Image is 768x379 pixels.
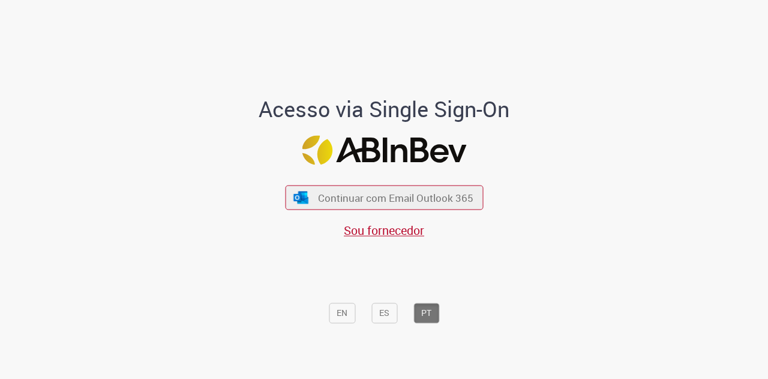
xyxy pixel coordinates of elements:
img: Logo ABInBev [302,136,466,165]
button: PT [413,303,439,323]
button: ícone Azure/Microsoft 360 Continuar com Email Outlook 365 [285,185,483,210]
h1: Acesso via Single Sign-On [218,97,551,121]
button: EN [329,303,355,323]
button: ES [371,303,397,323]
img: ícone Azure/Microsoft 360 [293,191,310,204]
a: Sou fornecedor [344,223,424,239]
span: Continuar com Email Outlook 365 [318,191,473,205]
